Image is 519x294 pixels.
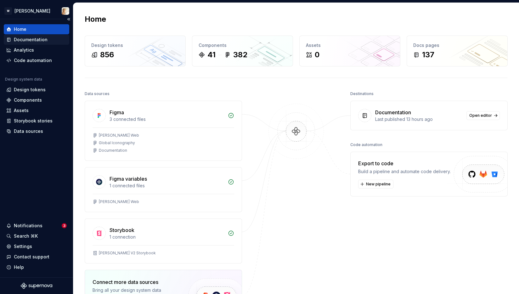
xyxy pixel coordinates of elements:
div: Figma [110,109,124,116]
a: Design tokens856 [85,36,186,66]
div: 3 connected files [110,116,224,122]
a: Components41382 [192,36,293,66]
div: 137 [422,50,434,60]
div: Destinations [350,89,374,98]
button: Help [4,262,69,272]
a: Components [4,95,69,105]
div: [PERSON_NAME] V2 Storybook [99,251,156,256]
a: Documentation [4,35,69,45]
a: Home [4,24,69,34]
div: 382 [233,50,247,60]
div: Search ⌘K [14,233,38,239]
div: Figma variables [110,175,147,183]
div: [PERSON_NAME] Web [99,133,139,138]
a: Analytics [4,45,69,55]
div: Components [14,97,42,103]
img: Marisa Recuenco [62,7,69,15]
a: Code automation [4,55,69,65]
div: [PERSON_NAME] Web [99,199,139,204]
span: New pipeline [366,182,391,187]
div: 41 [207,50,216,60]
a: Docs pages137 [407,36,508,66]
a: Figma variables1 connected files[PERSON_NAME] Web [85,167,242,212]
div: Assets [14,107,29,114]
div: Analytics [14,47,34,53]
a: Design tokens [4,85,69,95]
span: 3 [62,223,67,228]
div: Code automation [14,57,52,64]
div: Documentation [99,148,127,153]
a: Storybook stories [4,116,69,126]
div: Components [199,42,286,48]
div: Storybook [110,226,134,234]
div: Settings [14,243,32,250]
button: Collapse sidebar [64,15,73,24]
div: Help [14,264,24,270]
div: Global Iconography [99,140,135,145]
a: Open editor [466,111,500,120]
div: Data sources [14,128,43,134]
div: 0 [315,50,319,60]
span: Open editor [469,113,492,118]
div: Code automation [350,140,382,149]
div: Home [14,26,26,32]
div: Storybook stories [14,118,53,124]
div: 856 [100,50,114,60]
div: Documentation [375,109,411,116]
div: W [4,7,12,15]
a: Settings [4,241,69,252]
div: Build a pipeline and automate code delivery. [358,168,451,175]
button: Notifications3 [4,221,69,231]
div: Design tokens [91,42,179,48]
a: Figma3 connected files[PERSON_NAME] WebGlobal IconographyDocumentation [85,101,242,161]
div: 1 connected files [110,183,224,189]
div: Docs pages [413,42,501,48]
div: Export to code [358,160,451,167]
button: New pipeline [358,180,393,189]
button: Contact support [4,252,69,262]
div: Assets [306,42,394,48]
div: Design system data [5,77,42,82]
div: [PERSON_NAME] [14,8,50,14]
button: W[PERSON_NAME]Marisa Recuenco [1,4,72,18]
button: Search ⌘K [4,231,69,241]
h2: Home [85,14,106,24]
div: 1 connection [110,234,224,240]
a: Assets0 [299,36,400,66]
div: Documentation [14,37,48,43]
svg: Supernova Logo [21,283,52,289]
div: Connect more data sources [93,278,178,286]
a: Storybook1 connection[PERSON_NAME] V2 Storybook [85,218,242,263]
div: Last published 13 hours ago [375,116,463,122]
div: Design tokens [14,87,46,93]
a: Data sources [4,126,69,136]
div: Notifications [14,223,42,229]
div: Data sources [85,89,110,98]
div: Contact support [14,254,49,260]
a: Assets [4,105,69,116]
